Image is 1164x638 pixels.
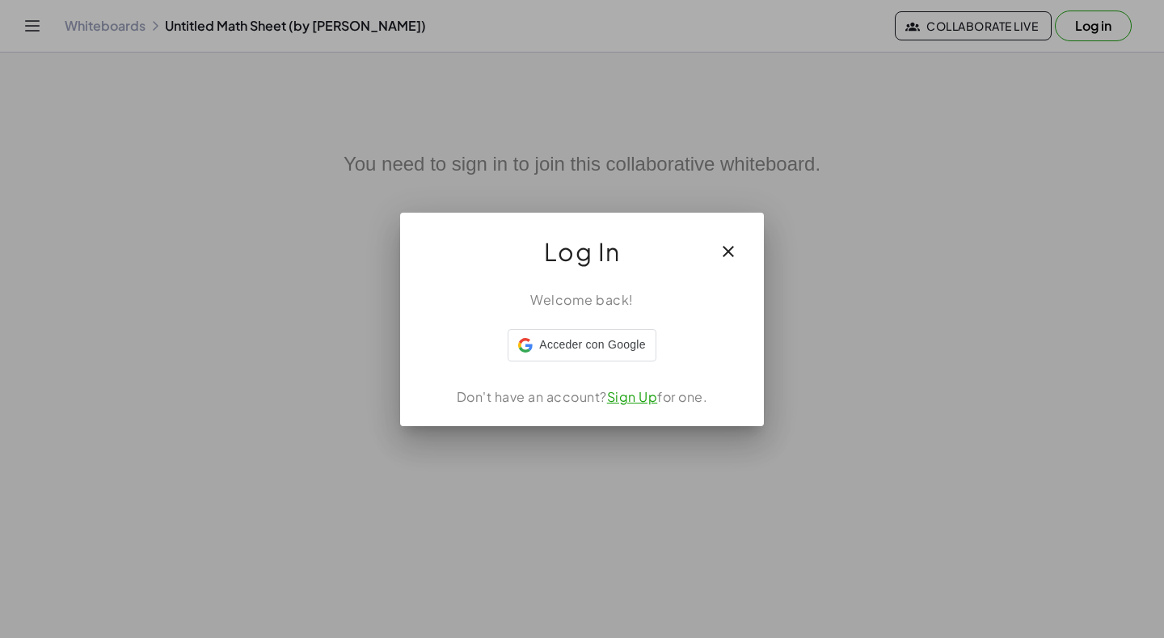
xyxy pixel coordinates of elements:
[420,290,744,310] div: Welcome back!
[420,387,744,407] div: Don't have an account? for one.
[544,232,621,271] span: Log In
[508,329,656,361] div: Acceder con Google
[607,388,658,405] a: Sign Up
[539,336,645,353] span: Acceder con Google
